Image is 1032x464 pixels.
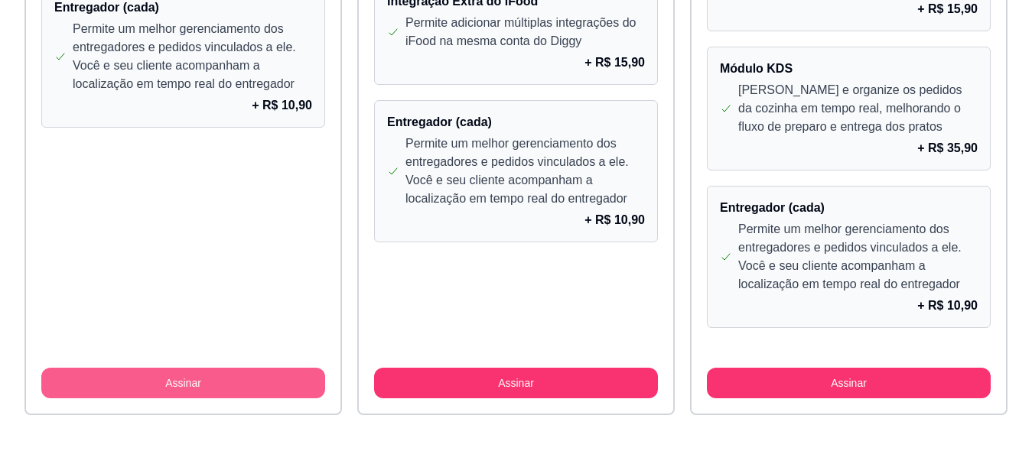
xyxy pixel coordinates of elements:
p: Permite um melhor gerenciamento dos entregadores e pedidos vinculados a ele. Você e seu cliente a... [405,135,645,208]
p: + R$ 10,90 [252,96,312,115]
p: + R$ 35,90 [917,139,978,157]
button: Assinar [374,368,658,398]
button: Assinar [707,368,991,398]
h4: Módulo KDS [720,60,978,78]
p: + R$ 15,90 [584,54,645,72]
h4: Entregador (cada) [720,199,978,217]
p: Permite um melhor gerenciamento dos entregadores e pedidos vinculados a ele. Você e seu cliente a... [738,220,978,294]
p: + R$ 10,90 [917,297,978,315]
p: Permite adicionar múltiplas integrações do iFood na mesma conta do Diggy [405,14,645,50]
p: Permite um melhor gerenciamento dos entregadores e pedidos vinculados a ele. Você e seu cliente a... [73,20,312,93]
button: Assinar [41,368,325,398]
p: + R$ 10,90 [584,211,645,229]
p: [PERSON_NAME] e organize os pedidos da cozinha em tempo real, melhorando o fluxo de preparo e ent... [738,81,978,136]
h4: Entregador (cada) [387,113,645,131]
